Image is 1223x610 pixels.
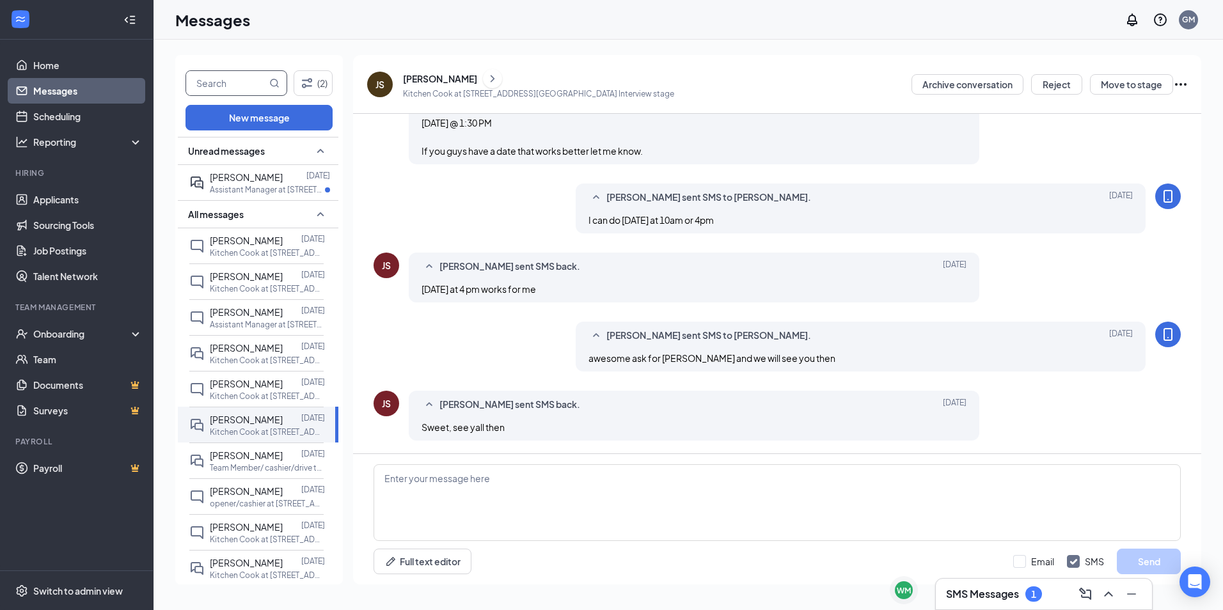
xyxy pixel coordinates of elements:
[301,484,325,495] p: [DATE]
[301,520,325,531] p: [DATE]
[439,259,580,274] span: [PERSON_NAME] sent SMS back.
[210,557,283,568] span: [PERSON_NAME]
[189,382,205,397] svg: ChatInactive
[189,453,205,469] svg: DoubleChat
[210,342,283,354] span: [PERSON_NAME]
[33,398,143,423] a: SurveysCrown
[210,534,325,545] p: Kitchen Cook at [STREET_ADDRESS]
[384,555,397,568] svg: Pen
[897,585,911,596] div: WM
[210,414,283,425] span: [PERSON_NAME]
[382,259,391,272] div: JS
[33,187,143,212] a: Applicants
[210,450,283,461] span: [PERSON_NAME]
[210,184,325,195] p: Assistant Manager at [STREET_ADDRESS]
[33,238,143,263] a: Job Postings
[33,104,143,129] a: Scheduling
[188,208,244,221] span: All messages
[483,69,502,88] button: ChevronRight
[1153,12,1168,27] svg: QuestionInfo
[403,72,477,85] div: [PERSON_NAME]
[294,70,333,96] button: Filter (2)
[439,397,580,412] span: [PERSON_NAME] sent SMS back.
[911,74,1023,95] button: Archive conversation
[1075,584,1096,604] button: ComposeMessage
[210,283,325,294] p: Kitchen Cook at [STREET_ADDRESS]
[14,13,27,26] svg: WorkstreamLogo
[1121,584,1142,604] button: Minimize
[210,462,325,473] p: Team Member/ cashier/drive thru at [STREET_ADDRESS]
[1109,190,1133,205] span: [DATE]
[15,168,140,178] div: Hiring
[189,175,205,191] svg: ActiveDoubleChat
[210,498,325,509] p: opener/cashier at [STREET_ADDRESS]
[943,259,967,274] span: [DATE]
[588,214,714,226] span: I can do [DATE] at 10am or 4pm
[301,341,325,352] p: [DATE]
[210,171,283,183] span: [PERSON_NAME]
[210,426,325,437] p: Kitchen Cook at [STREET_ADDRESS]
[15,436,140,447] div: Payroll
[33,263,143,289] a: Talent Network
[33,347,143,372] a: Team
[1124,12,1140,27] svg: Notifications
[33,78,143,104] a: Messages
[301,448,325,459] p: [DATE]
[382,397,391,410] div: JS
[1109,328,1133,343] span: [DATE]
[210,235,283,246] span: [PERSON_NAME]
[1117,549,1181,574] button: Send
[1090,74,1173,95] button: Move to stage
[943,397,967,412] span: [DATE]
[606,328,811,343] span: [PERSON_NAME] sent SMS to [PERSON_NAME].
[189,561,205,576] svg: DoubleChat
[15,302,140,313] div: Team Management
[210,485,283,497] span: [PERSON_NAME]
[422,397,437,412] svg: SmallChevronUp
[189,310,205,325] svg: ChatInactive
[33,52,143,78] a: Home
[210,319,325,330] p: Assistant Manager at [STREET_ADDRESS]
[301,556,325,567] p: [DATE]
[301,305,325,316] p: [DATE]
[946,587,1019,601] h3: SMS Messages
[33,372,143,398] a: DocumentsCrown
[269,78,280,88] svg: MagnifyingGlass
[422,117,643,157] span: [DATE] @ 1:30 PM If you guys have a date that works better let me know.
[210,378,283,389] span: [PERSON_NAME]
[123,13,136,26] svg: Collapse
[606,190,811,205] span: [PERSON_NAME] sent SMS to [PERSON_NAME].
[189,239,205,254] svg: ChatInactive
[189,346,205,361] svg: DoubleChat
[588,190,604,205] svg: SmallChevronUp
[1101,586,1116,602] svg: ChevronUp
[175,9,250,31] h1: Messages
[33,584,123,597] div: Switch to admin view
[422,283,536,295] span: [DATE] at 4 pm works for me
[210,270,283,282] span: [PERSON_NAME]
[210,306,283,318] span: [PERSON_NAME]
[313,207,328,222] svg: SmallChevronUp
[301,377,325,387] p: [DATE]
[301,269,325,280] p: [DATE]
[210,570,325,581] p: Kitchen Cook at [STREET_ADDRESS]
[189,525,205,540] svg: ChatInactive
[186,71,267,95] input: Search
[299,75,315,91] svg: Filter
[1031,589,1036,600] div: 1
[588,352,835,364] span: awesome ask for [PERSON_NAME] and we will see you then
[15,327,28,340] svg: UserCheck
[189,489,205,504] svg: ChatInactive
[188,145,265,157] span: Unread messages
[1173,77,1188,92] svg: Ellipses
[374,549,471,574] button: Full text editorPen
[486,71,499,86] svg: ChevronRight
[422,421,505,433] span: Sweet, see yall then
[301,233,325,244] p: [DATE]
[1160,327,1176,342] svg: MobileSms
[210,521,283,533] span: [PERSON_NAME]
[1182,14,1195,25] div: GM
[1078,586,1093,602] svg: ComposeMessage
[1031,74,1082,95] button: Reject
[33,455,143,481] a: PayrollCrown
